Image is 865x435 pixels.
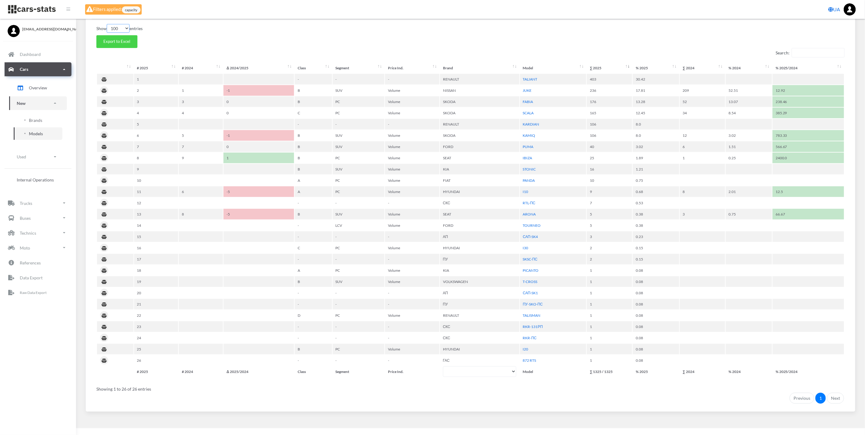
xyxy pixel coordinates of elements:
td: 9 [179,153,223,163]
td: 11 [134,186,178,197]
td: 21 [134,299,178,309]
td: 8.54 [726,108,772,118]
a: Technics [5,226,71,240]
td: - [385,299,439,309]
th: ∑ 1325 / 1325 [587,366,632,377]
td: 3.02 [726,130,772,141]
td: VOLKSWAGEN [440,276,519,287]
span: [EMAIL_ADDRESS][DOMAIN_NAME] [22,26,68,32]
td: 25 [134,344,178,354]
a: TOURNEO [523,223,541,228]
img: navbar brand [8,5,56,14]
td: Volume [385,209,439,219]
td: 12.92 [773,85,844,96]
p: Trucks [20,199,32,207]
a: Buses [5,211,71,225]
label: Show entries [96,24,143,33]
td: 10 [134,175,178,186]
td: HYUNDAI [440,243,519,253]
td: 1 [587,288,632,298]
td: 25 [587,153,632,163]
td: СКС [440,333,519,343]
a: САП-SK1 [523,291,538,295]
td: 8.0 [633,130,679,141]
th: Brand: activate to sort column ascending [440,63,519,73]
th: %&nbsp;2025: activate to sort column ascending [633,63,679,73]
td: 106 [587,119,632,129]
td: Volume [385,153,439,163]
td: 1 [587,276,632,287]
td: Volume [385,85,439,96]
a: KAMIQ [523,133,535,138]
a: 1 [815,393,826,404]
a: T-CROSS [523,279,538,284]
td: 18 [134,265,178,276]
td: 23 [134,321,178,332]
p: References [20,259,41,267]
p: Moto [20,244,30,252]
td: - [333,74,385,85]
td: Volume [385,108,439,118]
td: 8 [134,153,178,163]
td: PC [333,175,385,186]
td: RENAULT [440,119,519,129]
td: 0 [223,108,294,118]
td: A [295,186,332,197]
a: 872 RTS [523,358,536,363]
td: SUV [333,209,385,219]
td: 1.89 [633,153,679,163]
td: 0.75 [633,175,679,186]
td: 12 [134,198,178,208]
td: 783.33 [773,130,844,141]
td: 17.81 [633,85,679,96]
a: References [5,256,71,270]
th: ∑&nbsp;2025: activate to sort column ascending [587,63,632,73]
td: 3 [179,96,223,107]
td: - [333,119,385,129]
td: 34 [680,108,725,118]
td: 2 [587,254,632,264]
td: 30.42 [633,74,679,85]
a: RTL-ПС [523,201,535,205]
td: SEAT [440,153,519,163]
td: 0 [223,141,294,152]
td: - [295,74,332,85]
td: - [333,333,385,343]
td: 17 [134,254,178,264]
td: 15 [134,231,178,242]
a: KARDIAN [523,122,539,126]
td: - [295,254,332,264]
td: 385.29 [773,108,844,118]
td: -5 [223,209,294,219]
td: 20 [134,288,178,298]
p: Cars [20,65,28,73]
td: 19 [134,276,178,287]
td: 0.08 [633,299,679,309]
td: - [295,321,332,332]
a: Trucks [5,196,71,210]
a: PICANTO [523,268,539,273]
td: Volume [385,186,439,197]
th: Class: activate to sort column ascending [295,63,332,73]
button: Export to Excel [96,35,137,48]
td: 0.08 [633,310,679,321]
td: 0.23 [633,231,679,242]
td: 7 [179,141,223,152]
a: SCALA [523,111,534,115]
td: 1 [587,265,632,276]
a: JUKE [523,88,532,93]
td: 2400.0 [773,153,844,163]
td: 0.38 [633,209,679,219]
td: 12.5 [773,186,844,197]
td: 1 [587,299,632,309]
a: RKR-131РП [523,324,543,329]
a: Data Export [5,271,71,285]
th: #&nbsp;2025 : activate to sort column ascending [134,63,178,73]
td: - [385,231,439,242]
td: 0.38 [633,220,679,231]
span: Export to Excel [103,39,130,44]
td: Volume [385,310,439,321]
td: 12 [680,130,725,141]
p: Data Export [20,274,43,281]
a: New [9,96,67,110]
